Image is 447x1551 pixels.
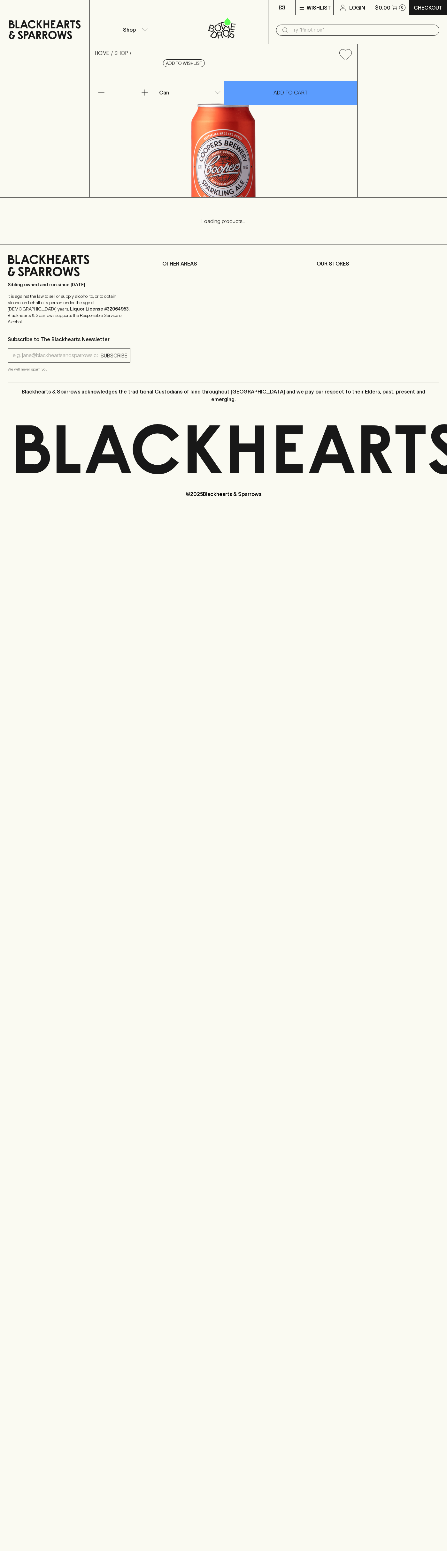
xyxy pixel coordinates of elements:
[291,25,434,35] input: Try "Pinot noir"
[274,89,308,96] p: ADD TO CART
[70,306,129,311] strong: Liquor License #32064953
[337,47,354,63] button: Add to wishlist
[114,50,128,56] a: SHOP
[8,293,130,325] p: It is against the law to sell or supply alcohol to, or to obtain alcohol on behalf of a person un...
[401,6,404,9] p: 0
[8,366,130,372] p: We will never spam you
[157,86,223,99] div: Can
[8,281,130,288] p: Sibling owned and run since [DATE]
[123,26,136,34] p: Shop
[13,350,98,361] input: e.g. jane@blackheartsandsparrows.com.au
[12,388,435,403] p: Blackhearts & Sparrows acknowledges the traditional Custodians of land throughout [GEOGRAPHIC_DAT...
[159,89,169,96] p: Can
[90,15,179,44] button: Shop
[95,50,110,56] a: HOME
[414,4,443,11] p: Checkout
[162,260,285,267] p: OTHER AREAS
[317,260,439,267] p: OUR STORES
[375,4,390,11] p: $0.00
[349,4,365,11] p: Login
[90,4,95,11] p: ⠀
[98,348,130,362] button: SUBSCRIBE
[6,217,441,225] p: Loading products...
[8,335,130,343] p: Subscribe to The Blackhearts Newsletter
[101,352,127,359] p: SUBSCRIBE
[90,65,357,197] img: 16917.png
[307,4,331,11] p: Wishlist
[224,81,357,105] button: ADD TO CART
[163,59,205,67] button: Add to wishlist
